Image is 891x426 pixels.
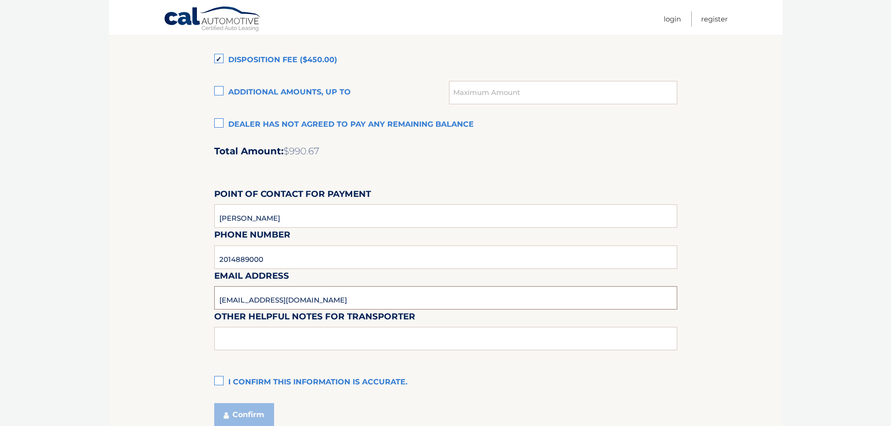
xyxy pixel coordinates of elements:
span: $990.67 [283,145,319,157]
label: Dealer has not agreed to pay any remaining balance [214,116,677,134]
label: Additional amounts, up to [214,83,449,102]
label: Email Address [214,269,289,286]
a: Login [664,11,681,27]
label: Point of Contact for Payment [214,187,371,204]
a: Register [701,11,728,27]
label: I confirm this information is accurate. [214,373,677,392]
h2: Total Amount: [214,145,677,157]
input: Maximum Amount [449,81,677,104]
label: Disposition Fee ($450.00) [214,51,677,70]
a: Cal Automotive [164,6,262,33]
label: Other helpful notes for transporter [214,310,415,327]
